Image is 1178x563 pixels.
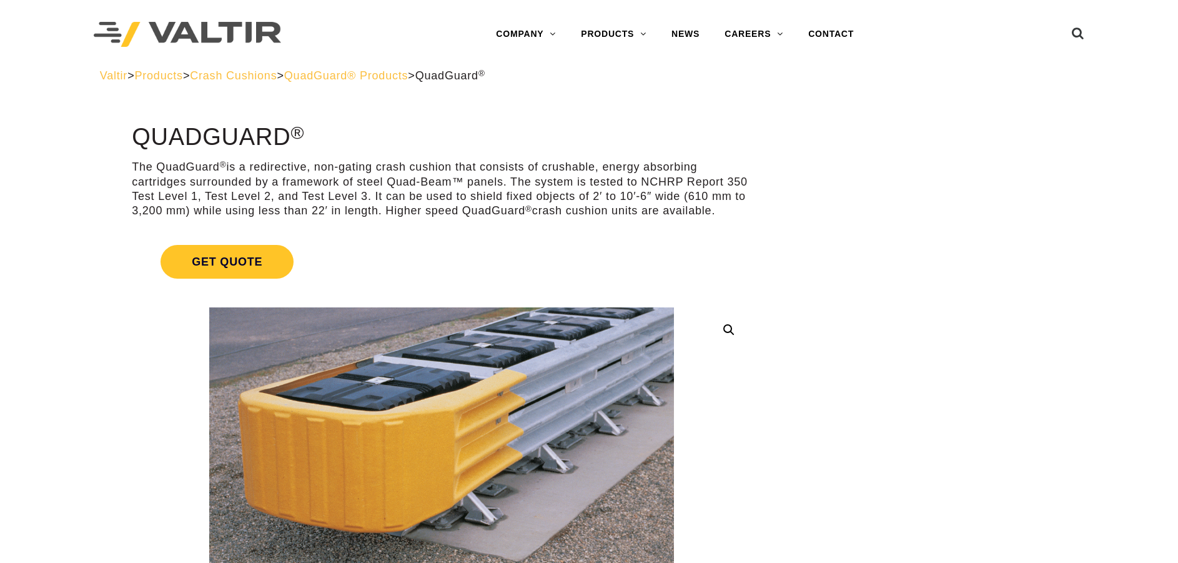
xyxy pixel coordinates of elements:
sup: ® [220,160,227,169]
a: QuadGuard® Products [284,69,408,82]
span: Get Quote [161,245,294,279]
span: QuadGuard [415,69,485,82]
a: Crash Cushions [190,69,277,82]
a: PRODUCTS [568,22,659,47]
a: NEWS [659,22,712,47]
a: CAREERS [712,22,796,47]
a: Products [134,69,182,82]
sup: ® [525,204,532,214]
a: COMPANY [483,22,568,47]
h1: QuadGuard [132,124,751,151]
img: Valtir [94,22,281,47]
sup: ® [290,122,304,142]
a: CONTACT [796,22,866,47]
div: > > > > [100,69,1079,83]
p: The QuadGuard is a redirective, non-gating crash cushion that consists of crushable, energy absor... [132,160,751,219]
sup: ® [478,69,485,78]
a: Get Quote [132,230,751,294]
a: Valtir [100,69,127,82]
